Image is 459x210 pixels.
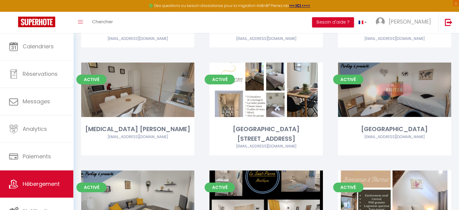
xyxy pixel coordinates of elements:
img: ... [376,17,385,26]
div: Airbnb [209,144,323,149]
a: ... [PERSON_NAME] [371,12,438,33]
div: [MEDICAL_DATA] [PERSON_NAME] [81,124,194,134]
span: Hébergement [23,180,60,188]
div: Airbnb [209,36,323,42]
span: Réservations [23,70,58,78]
a: Chercher [88,12,117,33]
a: Editer [376,84,413,96]
img: Super Booking [18,17,55,27]
span: Analytics [23,125,47,133]
span: Activé [76,183,107,192]
div: [GEOGRAPHIC_DATA] [338,124,451,134]
span: Chercher [92,18,113,25]
span: Paiements [23,153,51,160]
div: Airbnb [81,36,194,42]
span: Activé [205,183,235,192]
span: Activé [205,75,235,84]
a: >>> ICI <<<< [289,3,310,8]
div: Airbnb [81,134,194,140]
div: [GEOGRAPHIC_DATA][STREET_ADDRESS] [209,124,323,144]
span: Calendriers [23,43,54,50]
span: [PERSON_NAME] [389,18,431,25]
div: Airbnb [338,134,451,140]
span: Activé [76,75,107,84]
button: Besoin d'aide ? [312,17,354,27]
img: logout [445,18,452,26]
div: Airbnb [338,36,451,42]
span: Activé [333,183,363,192]
span: Messages [23,98,50,105]
span: Activé [333,75,363,84]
